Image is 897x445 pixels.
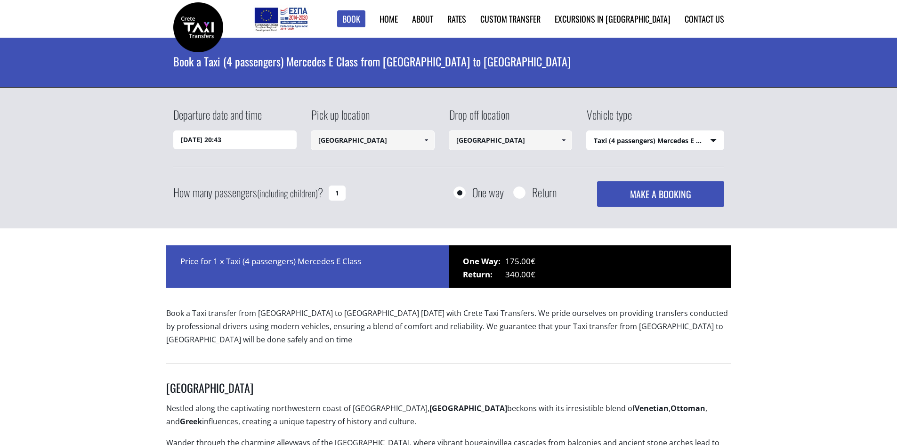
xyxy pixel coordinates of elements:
div: 175.00€ 340.00€ [449,245,731,288]
a: Rates [447,13,466,25]
button: MAKE A BOOKING [597,181,724,207]
strong: Greek [180,416,202,427]
small: (including children) [257,186,318,200]
input: Select drop-off location [449,130,573,150]
label: Departure date and time [173,106,262,130]
a: About [412,13,433,25]
h3: [GEOGRAPHIC_DATA] [166,380,731,402]
label: How many passengers ? [173,181,323,204]
span: Return: [463,268,505,281]
img: Crete Taxi Transfers | Book a Taxi transfer from Chania city to Heraklion city | Crete Taxi Trans... [173,2,223,52]
a: Custom Transfer [480,13,541,25]
a: Book [337,10,365,28]
span: Taxi (4 passengers) Mercedes E Class [587,131,724,151]
a: Excursions in [GEOGRAPHIC_DATA] [555,13,671,25]
strong: Venetian [635,403,669,413]
a: Show All Items [418,130,434,150]
p: Nestled along the captivating northwestern coast of [GEOGRAPHIC_DATA], beckons with its irresisti... [166,402,731,436]
label: Vehicle type [586,106,632,130]
a: Contact us [685,13,724,25]
input: Select pickup location [311,130,435,150]
img: e-bannersEUERDF180X90.jpg [253,5,309,33]
strong: Ottoman [671,403,705,413]
h1: Book a Taxi (4 passengers) Mercedes E Class from [GEOGRAPHIC_DATA] to [GEOGRAPHIC_DATA] [173,38,724,85]
a: Home [380,13,398,25]
a: Crete Taxi Transfers | Book a Taxi transfer from Chania city to Heraklion city | Crete Taxi Trans... [173,21,223,31]
span: One Way: [463,255,505,268]
label: Return [532,186,557,198]
strong: [GEOGRAPHIC_DATA] [429,403,507,413]
div: Price for 1 x Taxi (4 passengers) Mercedes E Class [166,245,449,288]
label: Pick up location [311,106,370,130]
label: One way [472,186,504,198]
label: Drop off location [449,106,509,130]
p: Book a Taxi transfer from [GEOGRAPHIC_DATA] to [GEOGRAPHIC_DATA] [DATE] with Crete Taxi Transfers... [166,307,731,354]
a: Show All Items [556,130,572,150]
